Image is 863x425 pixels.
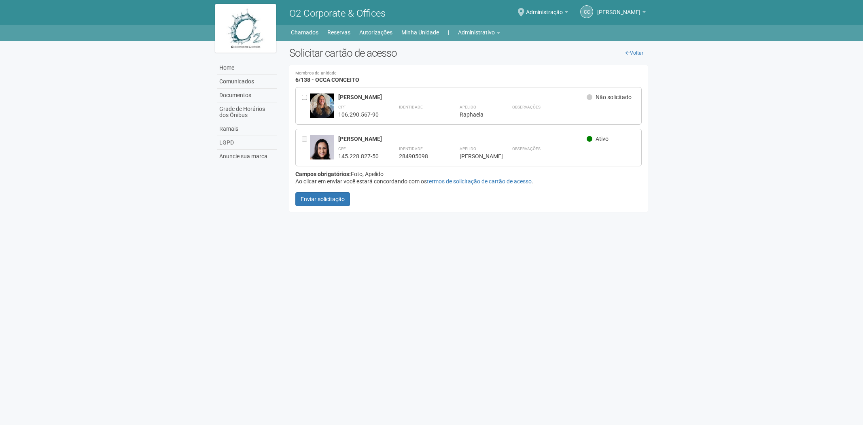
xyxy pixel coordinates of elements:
a: Minha Unidade [401,27,439,38]
small: Membros da unidade [295,71,642,76]
div: Raphaela [460,111,492,118]
img: logo.jpg [215,4,276,53]
img: user.jpg [310,93,334,118]
div: 106.290.567-90 [338,111,379,118]
a: CC [580,5,593,18]
a: Chamados [291,27,318,38]
div: 145.228.827-50 [338,153,379,160]
strong: Apelido [460,147,476,151]
strong: Campos obrigatórios: [295,171,351,177]
strong: Identidade [399,105,423,109]
a: Documentos [217,89,277,102]
div: Entre em contato com a Aministração para solicitar o cancelamento ou 2a via [302,135,310,160]
span: Não solicitado [596,94,632,100]
button: Enviar solicitação [295,192,350,206]
a: Anuncie sua marca [217,150,277,163]
a: Administração [526,10,568,17]
strong: Apelido [460,105,476,109]
h4: 6/138 - OCCA CONCEITO [295,71,642,83]
span: Camila Catarina Lima [597,1,640,15]
img: user.jpg [310,135,334,168]
div: Foto, Apelido [295,170,642,178]
a: termos de solicitação de cartão de acesso [427,178,532,185]
div: 284905098 [399,153,439,160]
a: Comunicados [217,75,277,89]
a: Ramais [217,122,277,136]
span: Administração [526,1,563,15]
a: Home [217,61,277,75]
strong: CPF [338,105,346,109]
a: Administrativo [458,27,500,38]
strong: Observações [512,147,541,151]
a: Voltar [621,47,648,59]
a: LGPD [217,136,277,150]
div: [PERSON_NAME] [338,135,587,142]
strong: Identidade [399,147,423,151]
div: Ao clicar em enviar você estará concordando com os . [295,178,642,185]
a: Autorizações [359,27,392,38]
div: [PERSON_NAME] [338,93,587,101]
strong: CPF [338,147,346,151]
div: [PERSON_NAME] [460,153,492,160]
a: | [448,27,449,38]
span: Ativo [596,136,609,142]
span: O2 Corporate & Offices [289,8,386,19]
strong: Observações [512,105,541,109]
a: Grade de Horários dos Ônibus [217,102,277,122]
a: Reservas [327,27,350,38]
h2: Solicitar cartão de acesso [289,47,648,59]
a: [PERSON_NAME] [597,10,646,17]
